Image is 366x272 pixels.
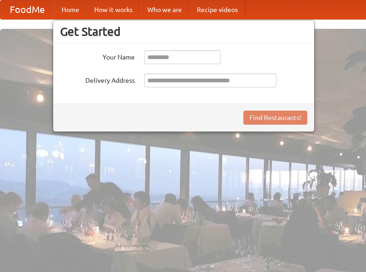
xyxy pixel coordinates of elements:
[60,50,135,62] label: Your Name
[87,0,140,19] a: How it works
[0,0,54,19] a: FoodMe
[243,111,307,125] button: Find Restaurants!
[140,0,189,19] a: Who we are
[189,0,245,19] a: Recipe videos
[60,25,307,39] h3: Get Started
[54,0,87,19] a: Home
[60,73,135,85] label: Delivery Address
